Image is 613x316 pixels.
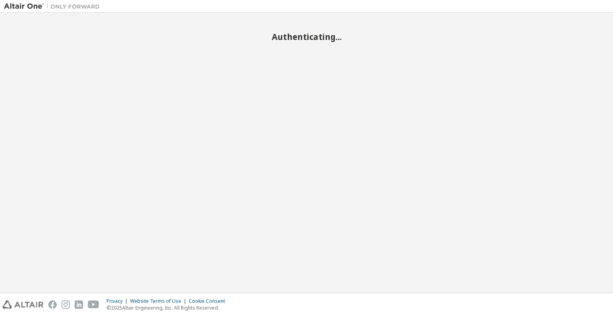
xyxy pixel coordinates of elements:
[48,300,57,309] img: facebook.svg
[75,300,83,309] img: linkedin.svg
[2,300,44,309] img: altair_logo.svg
[4,2,104,10] img: Altair One
[107,304,230,311] p: © 2025 Altair Engineering, Inc. All Rights Reserved.
[88,300,99,309] img: youtube.svg
[107,298,130,304] div: Privacy
[61,300,70,309] img: instagram.svg
[189,298,230,304] div: Cookie Consent
[4,32,609,42] h2: Authenticating...
[130,298,189,304] div: Website Terms of Use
